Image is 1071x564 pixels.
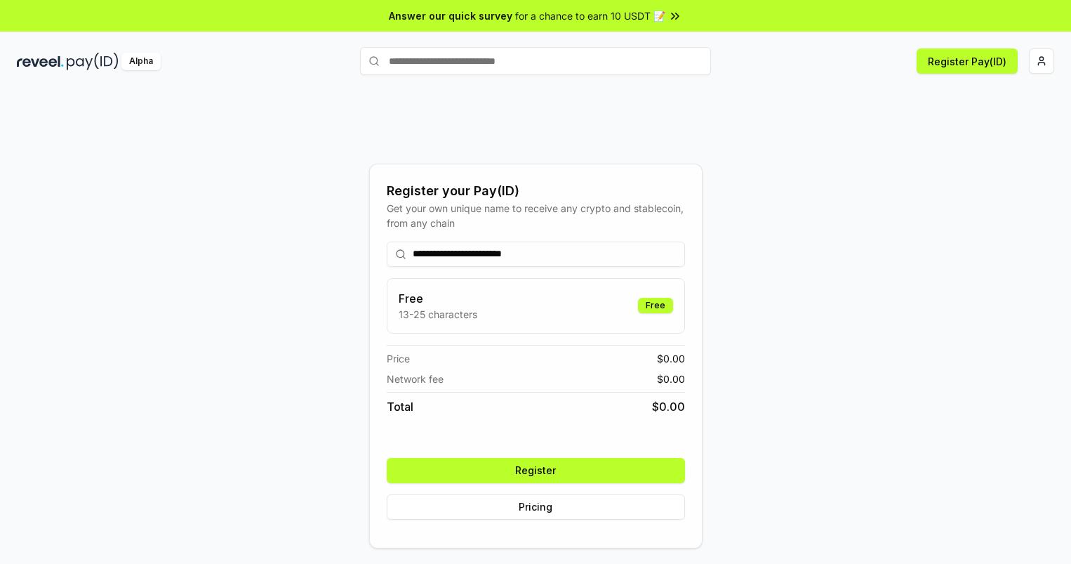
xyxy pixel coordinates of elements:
[387,494,685,520] button: Pricing
[657,351,685,366] span: $ 0.00
[17,53,64,70] img: reveel_dark
[515,8,665,23] span: for a chance to earn 10 USDT 📝
[917,48,1018,74] button: Register Pay(ID)
[121,53,161,70] div: Alpha
[389,8,512,23] span: Answer our quick survey
[67,53,119,70] img: pay_id
[652,398,685,415] span: $ 0.00
[387,181,685,201] div: Register your Pay(ID)
[387,398,413,415] span: Total
[399,290,477,307] h3: Free
[657,372,685,386] span: $ 0.00
[387,351,410,366] span: Price
[387,372,444,386] span: Network fee
[399,307,477,322] p: 13-25 characters
[638,298,673,313] div: Free
[387,458,685,483] button: Register
[387,201,685,230] div: Get your own unique name to receive any crypto and stablecoin, from any chain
